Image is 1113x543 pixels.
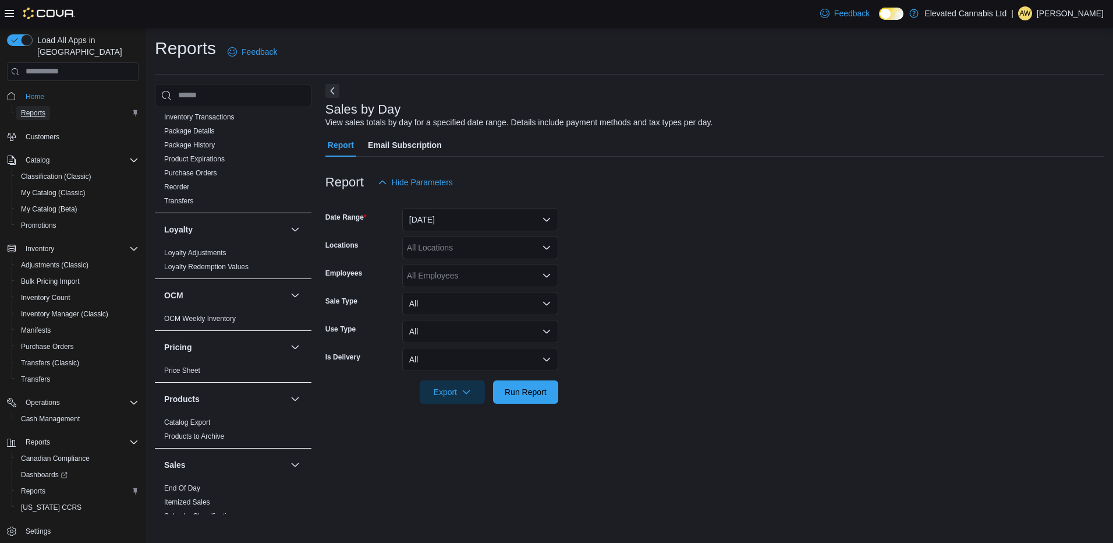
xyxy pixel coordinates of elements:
[164,341,192,353] h3: Pricing
[16,356,84,370] a: Transfers (Classic)
[420,380,485,404] button: Export
[12,371,143,387] button: Transfers
[21,396,65,410] button: Operations
[924,6,1006,20] p: Elevated Cannabis Ltd
[1011,6,1013,20] p: |
[16,372,55,386] a: Transfers
[427,380,478,404] span: Export
[1018,6,1032,20] div: Austin Wagstaff
[164,154,225,164] span: Product Expirations
[2,434,143,450] button: Reports
[164,197,193,205] a: Transfers
[155,312,311,330] div: OCM
[328,133,354,157] span: Report
[164,249,226,257] a: Loyalty Adjustments
[21,435,55,449] button: Reports
[164,418,210,427] span: Catalog Export
[21,260,88,270] span: Adjustments (Classic)
[12,290,143,306] button: Inventory Count
[21,375,50,384] span: Transfers
[16,186,139,200] span: My Catalog (Classic)
[164,127,215,135] a: Package Details
[12,273,143,290] button: Bulk Pricing Import
[26,438,50,447] span: Reports
[2,394,143,411] button: Operations
[16,258,93,272] a: Adjustments (Classic)
[155,415,311,448] div: Products
[21,326,51,335] span: Manifests
[16,106,139,120] span: Reports
[16,106,50,120] a: Reports
[164,248,226,258] span: Loyalty Adjustments
[164,140,215,150] span: Package History
[155,40,311,213] div: Inventory
[242,46,277,58] span: Feedback
[164,126,215,136] span: Package Details
[16,356,139,370] span: Transfers (Classic)
[12,306,143,322] button: Inventory Manager (Classic)
[21,396,139,410] span: Operations
[26,527,51,536] span: Settings
[2,241,143,257] button: Inventory
[21,503,81,512] span: [US_STATE] CCRS
[21,89,139,104] span: Home
[16,274,139,288] span: Bulk Pricing Import
[16,412,139,426] span: Cash Management
[325,325,356,334] label: Use Type
[16,484,139,498] span: Reports
[21,204,77,214] span: My Catalog (Beta)
[164,484,200,493] span: End Of Day
[16,323,139,337] span: Manifests
[164,196,193,206] span: Transfers
[21,524,55,538] a: Settings
[164,182,189,192] span: Reorder
[1019,6,1030,20] span: AW
[325,84,339,98] button: Next
[325,297,357,306] label: Sale Type
[21,242,59,256] button: Inventory
[164,315,236,323] a: OCM Weekly Inventory
[1037,6,1104,20] p: [PERSON_NAME]
[155,364,311,382] div: Pricing
[402,208,558,231] button: [DATE]
[164,432,224,441] span: Products to Archive
[21,470,68,479] span: Dashboards
[2,152,143,168] button: Catalog
[325,241,359,250] label: Locations
[12,257,143,273] button: Adjustments (Classic)
[164,262,249,271] span: Loyalty Redemption Values
[21,454,90,463] span: Canadian Compliance
[288,288,302,302] button: OCM
[16,291,75,305] a: Inventory Count
[164,224,286,235] button: Loyalty
[164,484,200,492] a: End Of Day
[16,218,139,232] span: Promotions
[16,412,84,426] a: Cash Management
[21,153,54,167] button: Catalog
[164,113,235,121] a: Inventory Transactions
[164,498,210,506] a: Itemized Sales
[325,117,713,129] div: View sales totals by day for a specified date range. Details include payment methods and tax type...
[164,512,234,521] span: Sales by Classification
[26,156,49,165] span: Catalog
[16,484,50,498] a: Reports
[16,372,139,386] span: Transfers
[164,512,234,520] a: Sales by Classification
[16,202,139,216] span: My Catalog (Beta)
[16,218,61,232] a: Promotions
[26,398,60,407] span: Operations
[16,202,82,216] a: My Catalog (Beta)
[164,459,286,471] button: Sales
[26,92,44,101] span: Home
[12,322,143,339] button: Manifests
[16,452,139,466] span: Canadian Compliance
[155,37,216,60] h1: Reports
[392,177,453,188] span: Hide Parameters
[16,274,84,288] a: Bulk Pricing Import
[505,386,547,398] span: Run Report
[16,186,90,200] a: My Catalog (Classic)
[493,380,558,404] button: Run Report
[21,358,79,368] span: Transfers (Classic)
[164,169,217,177] a: Purchase Orders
